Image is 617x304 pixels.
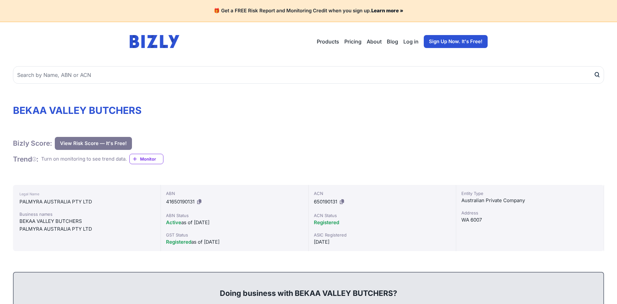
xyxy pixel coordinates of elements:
[19,217,154,225] div: BEKAA VALLEY BUTCHERS
[387,38,398,45] a: Blog
[19,190,154,198] div: Legal Name
[314,199,337,205] span: 650190131
[19,225,154,233] div: PALMYRA AUSTRALIA PTY LTD
[166,199,195,205] span: 41650190131
[19,198,154,206] div: PALMYRA AUSTRALIA PTY LTD
[314,232,451,238] div: ASIC Registered
[166,239,191,245] span: Registered
[13,155,39,164] h1: Trend :
[166,232,303,238] div: GST Status
[314,212,451,219] div: ACN Status
[314,190,451,197] div: ACN
[403,38,419,45] a: Log in
[166,238,303,246] div: as of [DATE]
[13,66,604,84] input: Search by Name, ABN or ACN
[140,156,163,162] span: Monitor
[461,216,599,224] div: WA 6007
[461,210,599,216] div: Address
[166,219,181,225] span: Active
[55,137,132,150] button: View Risk Score — It's Free!
[13,104,604,116] h1: BEKAA VALLEY BUTCHERS
[166,212,303,219] div: ABN Status
[344,38,362,45] a: Pricing
[317,38,339,45] button: Products
[314,219,339,225] span: Registered
[20,278,597,298] div: Doing business with BEKAA VALLEY BUTCHERS?
[371,7,403,14] a: Learn more »
[461,190,599,197] div: Entity Type
[461,197,599,204] div: Australian Private Company
[367,38,382,45] a: About
[19,211,154,217] div: Business names
[41,155,127,163] div: Turn on monitoring to see trend data.
[314,238,451,246] div: [DATE]
[8,8,609,14] h4: 🎁 Get a FREE Risk Report and Monitoring Credit when you sign up.
[13,139,52,148] h1: Bizly Score:
[424,35,488,48] a: Sign Up Now. It's Free!
[129,154,163,164] a: Monitor
[166,190,303,197] div: ABN
[166,219,303,226] div: as of [DATE]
